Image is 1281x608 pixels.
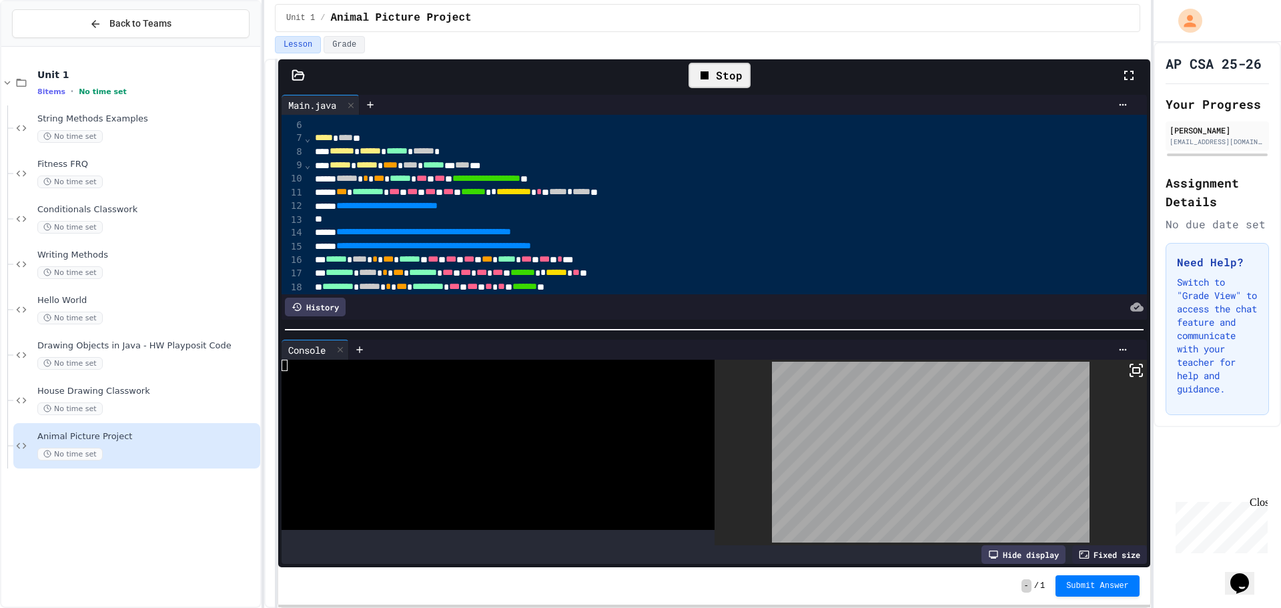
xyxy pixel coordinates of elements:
span: Animal Picture Project [330,10,471,26]
span: No time set [37,312,103,324]
div: [EMAIL_ADDRESS][DOMAIN_NAME] [1170,137,1265,147]
span: No time set [79,87,127,96]
div: History [285,298,346,316]
span: Drawing Objects in Java - HW Playposit Code [37,340,258,352]
iframe: chat widget [1170,497,1268,553]
div: Chat with us now!Close [5,5,92,85]
p: Switch to "Grade View" to access the chat feature and communicate with your teacher for help and ... [1177,276,1258,396]
div: 14 [282,226,304,240]
button: Lesson [275,36,321,53]
span: House Drawing Classwork [37,386,258,397]
div: Hide display [981,545,1065,564]
span: Back to Teams [109,17,171,31]
span: No time set [37,448,103,461]
span: String Methods Examples [37,113,258,125]
h1: AP CSA 25-26 [1166,54,1262,73]
span: 8 items [37,87,65,96]
span: No time set [37,130,103,143]
span: Unit 1 [37,69,258,81]
div: [PERSON_NAME] [1170,124,1265,136]
span: Writing Methods [37,250,258,261]
div: 10 [282,172,304,186]
span: No time set [37,266,103,279]
span: • [71,86,73,97]
span: No time set [37,176,103,188]
div: Main.java [282,95,360,115]
h2: Your Progress [1166,95,1269,113]
div: No due date set [1166,216,1269,232]
div: 13 [282,214,304,227]
button: Back to Teams [12,9,250,38]
span: / [1034,581,1039,591]
button: Submit Answer [1055,575,1140,597]
div: 15 [282,240,304,254]
span: 1 [1040,581,1045,591]
span: Submit Answer [1066,581,1129,591]
span: No time set [37,221,103,234]
div: My Account [1164,5,1206,36]
div: Stop [689,63,751,88]
h3: Need Help? [1177,254,1258,270]
div: 18 [282,281,304,294]
span: No time set [37,402,103,415]
button: Grade [324,36,365,53]
div: 11 [282,186,304,200]
span: / [320,13,325,23]
span: Fold line [304,133,311,143]
div: Console [282,340,349,360]
span: Unit 1 [286,13,315,23]
div: 8 [282,145,304,159]
span: Fitness FRQ [37,159,258,170]
div: 9 [282,159,304,172]
div: 7 [282,131,304,145]
span: Hello World [37,295,258,306]
div: 17 [282,267,304,280]
h2: Assignment Details [1166,174,1269,211]
div: Console [282,343,332,357]
span: Conditionals Classwork [37,204,258,216]
span: No time set [37,357,103,370]
span: Animal Picture Project [37,431,258,442]
div: Fixed size [1072,545,1147,564]
div: 16 [282,254,304,267]
div: 6 [282,119,304,132]
span: Fold line [304,160,311,170]
span: - [1021,579,1031,593]
iframe: chat widget [1225,555,1268,595]
div: 12 [282,200,304,213]
div: Main.java [282,98,343,112]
